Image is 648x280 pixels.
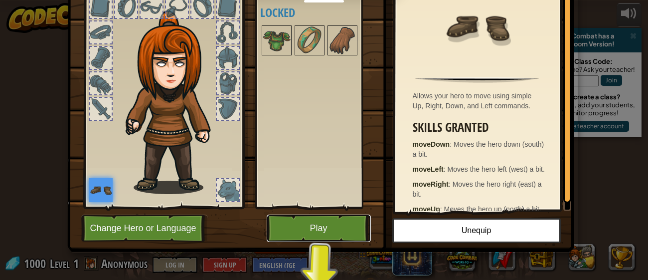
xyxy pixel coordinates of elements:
[444,205,541,213] span: Moves the hero up (north) a bit.
[413,121,547,134] h3: Skills Granted
[413,165,444,173] strong: moveLeft
[263,26,291,54] img: portrait.png
[448,165,545,173] span: Moves the hero left (west) a bit.
[260,6,378,19] h4: Locked
[413,180,449,188] strong: moveRight
[413,140,544,158] span: Moves the hero down (south) a bit.
[449,180,453,188] span: :
[440,205,444,213] span: :
[413,140,450,148] strong: moveDown
[89,178,113,202] img: portrait.png
[296,26,324,54] img: portrait.png
[415,77,538,83] img: hr.png
[444,165,448,173] span: :
[413,180,542,198] span: Moves the hero right (east) a bit.
[413,91,547,111] div: Allows your hero to move using simple Up, Right, Down, and Left commands.
[328,26,356,54] img: portrait.png
[413,205,440,213] strong: moveUp
[81,215,208,242] button: Change Hero or Language
[267,215,371,242] button: Play
[450,140,454,148] span: :
[392,218,561,243] button: Unequip
[121,10,228,194] img: hair_f2.png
